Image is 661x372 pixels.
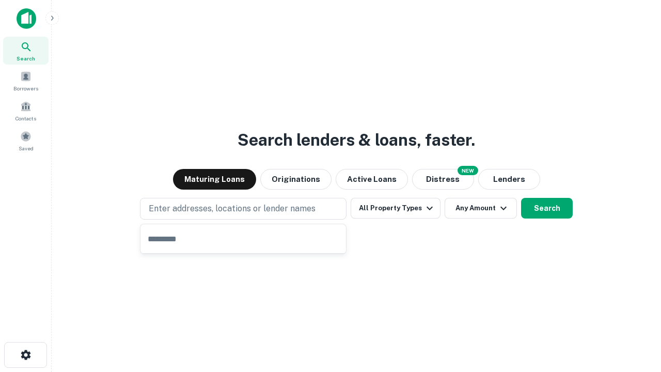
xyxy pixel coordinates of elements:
button: Active Loans [336,169,408,190]
span: Saved [19,144,34,152]
button: Enter addresses, locations or lender names [140,198,347,220]
button: All Property Types [351,198,440,219]
button: Maturing Loans [173,169,256,190]
h3: Search lenders & loans, faster. [238,128,475,152]
a: Search [3,37,49,65]
span: Contacts [15,114,36,122]
p: Enter addresses, locations or lender names [149,203,316,215]
a: Saved [3,127,49,154]
button: Originations [260,169,332,190]
span: Borrowers [13,84,38,92]
a: Borrowers [3,67,49,95]
div: NEW [458,166,478,175]
a: Contacts [3,97,49,125]
img: capitalize-icon.png [17,8,36,29]
iframe: Chat Widget [609,289,661,339]
button: Any Amount [445,198,517,219]
button: Search distressed loans with lien and other non-mortgage details. [412,169,474,190]
button: Search [521,198,573,219]
span: Search [17,54,35,63]
button: Lenders [478,169,540,190]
